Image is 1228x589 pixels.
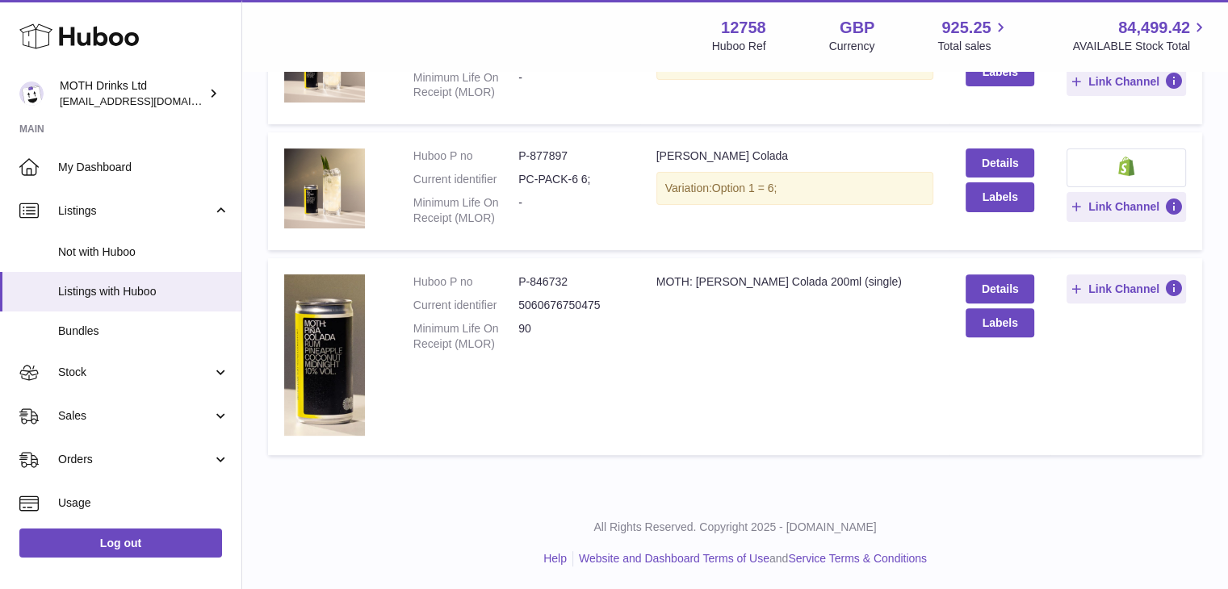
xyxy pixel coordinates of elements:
[937,17,1009,54] a: 925.25 Total sales
[58,160,229,175] span: My Dashboard
[58,365,212,380] span: Stock
[60,94,237,107] span: [EMAIL_ADDRESS][DOMAIN_NAME]
[518,148,623,164] dd: P-877897
[58,324,229,339] span: Bundles
[1067,274,1186,303] button: Link Channel
[60,78,205,109] div: MOTH Drinks Ltd
[58,452,212,467] span: Orders
[1118,17,1190,39] span: 84,499.42
[656,148,934,164] div: [PERSON_NAME] Colada
[284,274,365,436] img: MOTH: Pina Colada 200ml (single)
[656,274,934,290] div: MOTH: [PERSON_NAME] Colada 200ml (single)
[573,551,927,566] li: and
[413,195,518,226] dt: Minimum Life On Receipt (MLOR)
[712,39,766,54] div: Huboo Ref
[58,495,229,511] span: Usage
[579,552,769,565] a: Website and Dashboard Terms of Use
[255,520,1215,535] p: All Rights Reserved. Copyright 2025 - [DOMAIN_NAME]
[58,244,229,260] span: Not with Huboo
[413,148,518,164] dt: Huboo P no
[518,70,623,101] dd: -
[58,203,212,219] span: Listings
[966,57,1033,86] button: Labels
[19,81,44,106] img: internalAdmin-12758@internal.huboo.com
[1088,199,1159,214] span: Link Channel
[518,298,623,313] dd: 5060676750475
[712,182,777,194] span: Option 1 = 6;
[1072,39,1209,54] span: AVAILABLE Stock Total
[413,172,518,187] dt: Current identifier
[1067,67,1186,96] button: Link Channel
[284,148,365,228] img: Piña Colada
[518,172,623,187] dd: PC-PACK-6 6;
[721,17,766,39] strong: 12758
[1118,157,1135,176] img: shopify-small.png
[656,172,934,205] div: Variation:
[966,182,1033,211] button: Labels
[1072,17,1209,54] a: 84,499.42 AVAILABLE Stock Total
[1088,74,1159,89] span: Link Channel
[966,308,1033,337] button: Labels
[966,274,1033,303] a: Details
[413,321,518,352] dt: Minimum Life On Receipt (MLOR)
[829,39,875,54] div: Currency
[543,552,567,565] a: Help
[413,70,518,101] dt: Minimum Life On Receipt (MLOR)
[1088,282,1159,296] span: Link Channel
[518,274,623,290] dd: P-846732
[518,195,623,226] dd: -
[937,39,1009,54] span: Total sales
[840,17,874,39] strong: GBP
[966,148,1033,178] a: Details
[788,552,927,565] a: Service Terms & Conditions
[19,528,222,558] a: Log out
[941,17,991,39] span: 925.25
[1067,192,1186,221] button: Link Channel
[413,274,518,290] dt: Huboo P no
[58,284,229,299] span: Listings with Huboo
[413,298,518,313] dt: Current identifier
[58,408,212,424] span: Sales
[518,321,623,352] dd: 90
